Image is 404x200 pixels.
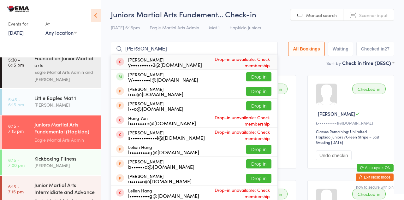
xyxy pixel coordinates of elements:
time: 5:45 - 6:15 pm [8,97,24,107]
div: Checked in [352,84,386,94]
span: Drop-in unavailable: Check membership [196,113,271,128]
button: Auto-cycle: ON [357,164,394,172]
div: k••••••••••1@[DOMAIN_NAME] [316,120,388,126]
span: Drop-in unavailable: Check membership [205,127,271,143]
div: Hapkido Juniors [316,134,343,139]
div: Lelien Hang [128,188,199,198]
a: 6:15 -7:00 pmKickboxing Fitness[PERSON_NAME] [2,150,101,175]
div: Any location [45,29,77,36]
div: Junior Martial Arts Intermidiate and Advance (Hap... [34,181,95,197]
button: Drop in [246,145,271,154]
div: Kickboxing Fitness [34,155,95,162]
h2: Juniors Martial Arts Fundement… Check-in [111,9,394,19]
button: Drop in [246,159,271,168]
a: 5:45 -6:15 pmLittle Eagles Mat 1[PERSON_NAME] [2,89,101,115]
div: [PERSON_NAME] [128,86,183,97]
div: i••o@[DOMAIN_NAME] [128,106,183,111]
img: Eagle Martial Arts [6,5,30,12]
a: 5:30 -6:15 pmFoundation Junior Martial artsEagle Martial Arts Admin and [PERSON_NAME] [2,49,101,88]
span: Hapkido Juniors [229,24,261,31]
div: u•••••n@[DOMAIN_NAME] [128,179,192,184]
span: Scanner input [359,12,388,18]
time: 6:15 - 7:15 pm [8,123,24,133]
button: how to secure with pin [356,185,394,190]
div: [PERSON_NAME] [34,101,95,109]
div: Juniors Martial Arts Fundemental (Hapkido) Mat 2 [34,121,95,136]
div: [PERSON_NAME] [128,57,202,67]
button: Exit kiosk mode [356,174,394,181]
input: Search [111,42,278,56]
div: h•••••••n@[DOMAIN_NAME] [128,121,196,126]
button: Undo checkin [316,150,352,160]
a: 6:15 -7:15 pmJuniors Martial Arts Fundemental (Hapkido) Mat 2Eagle Martial Arts Admin [2,115,101,149]
a: [DATE] [8,29,24,36]
label: Sort by [326,60,341,66]
div: i••o@[DOMAIN_NAME] [128,91,183,97]
div: Foundation Junior Martial arts [34,55,95,68]
span: [DATE] 6:15pm [111,24,140,31]
span: Mat 1 [209,24,220,31]
div: Lelien Hang [128,144,199,155]
time: 6:15 - 7:15 pm [8,184,24,194]
div: Little Eagles Mat 1 [34,94,95,101]
button: Drop in [246,72,271,81]
div: At [45,19,77,29]
div: l•••••••••g@[DOMAIN_NAME] [128,193,199,198]
div: 27 [384,46,389,51]
div: s••••••••••••l@[DOMAIN_NAME] [128,135,205,140]
div: [PERSON_NAME] [128,130,205,140]
div: Checked in [352,189,386,199]
span: [PERSON_NAME] [318,110,355,117]
div: Events for [8,19,39,29]
div: W••••••••i@[DOMAIN_NAME] [128,77,198,82]
span: Eagle Martial Arts Admin [150,24,199,31]
button: Drop in [246,174,271,183]
div: Eagle Martial Arts Admin and [PERSON_NAME] [34,68,95,83]
div: [PERSON_NAME] [128,159,194,169]
div: Check in time (DESC) [342,59,394,66]
div: [PERSON_NAME] [128,72,198,82]
div: Hang Van [128,115,196,126]
button: Drop in [246,87,271,96]
div: [PERSON_NAME] [128,101,183,111]
div: y••••••••••3@[DOMAIN_NAME] [128,62,202,67]
div: l•••••••••g@[DOMAIN_NAME] [128,150,199,155]
button: All Bookings [288,42,325,56]
button: Drop in [246,101,271,110]
div: b••••••d@[DOMAIN_NAME] [128,164,194,169]
time: 5:30 - 6:15 pm [8,57,24,67]
div: Eagle Martial Arts Admin [34,136,95,144]
button: Checked in27 [356,42,394,56]
span: Manual search [306,12,337,18]
div: [PERSON_NAME] [34,162,95,169]
span: Drop-in unavailable: Check membership [202,54,271,70]
button: Waiting [328,42,353,56]
time: 6:15 - 7:00 pm [8,157,25,168]
div: Classes Remaining: Unlimited [316,129,388,134]
div: [PERSON_NAME] [128,174,192,184]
